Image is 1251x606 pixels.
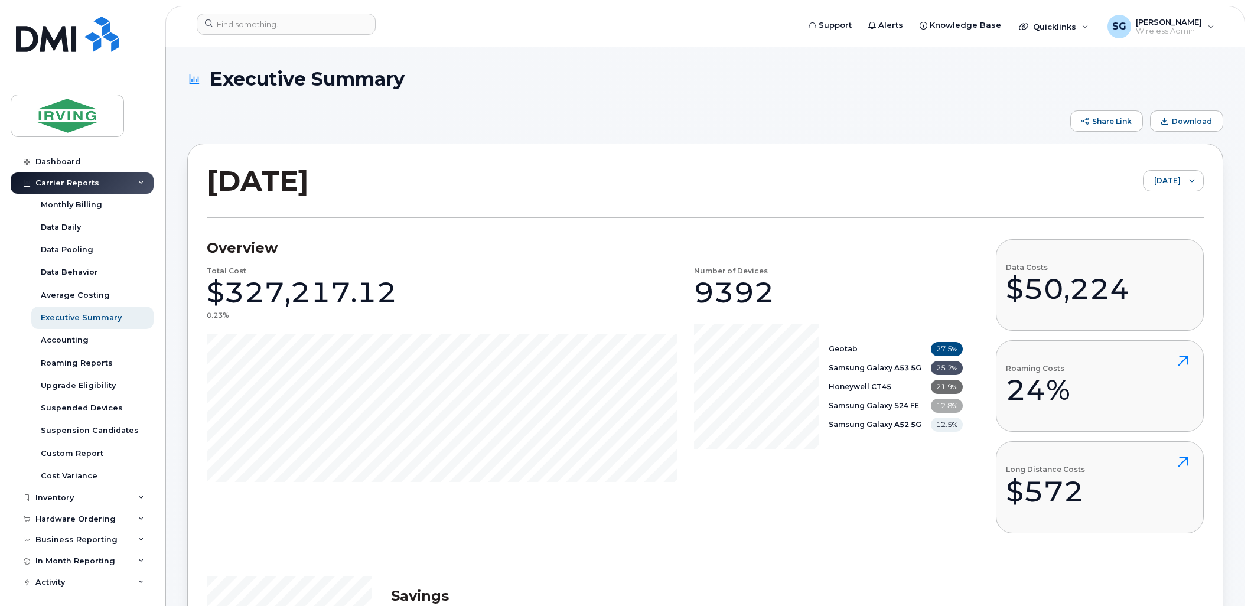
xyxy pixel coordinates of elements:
h4: Number of Devices [694,267,768,275]
b: Geotab [829,344,858,353]
span: 21.9% [931,380,963,394]
span: 25.2% [931,361,963,375]
span: 12.8% [931,399,963,413]
button: Share Link [1070,110,1143,132]
b: Samsung Galaxy A53 5G [829,363,921,372]
div: 9392 [694,275,774,310]
b: Samsung Galaxy S24 FE [829,401,919,410]
span: 27.5% [931,342,963,356]
h2: [DATE] [207,163,309,198]
h3: Overview [207,239,963,257]
h4: Total Cost [207,267,246,275]
span: Executive Summary [210,69,405,89]
button: Download [1150,110,1223,132]
div: $327,217.12 [207,275,397,310]
div: 0.23% [207,310,229,320]
span: August 2025 [1144,171,1181,192]
div: $50,224 [1006,271,1130,307]
h4: Long Distance Costs [1006,465,1085,473]
b: Honeywell CT45 [829,382,891,391]
button: Long Distance Costs$572 [996,441,1204,533]
button: Roaming Costs24% [996,340,1204,432]
span: Download [1172,117,1212,126]
span: Share Link [1092,117,1132,126]
h3: Savings [391,587,1204,605]
div: 24% [1006,372,1070,408]
h4: Roaming Costs [1006,364,1070,372]
h4: Data Costs [1006,263,1130,271]
b: Samsung Galaxy A52 5G [829,420,921,429]
div: $572 [1006,474,1085,509]
span: 12.5% [931,418,963,432]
